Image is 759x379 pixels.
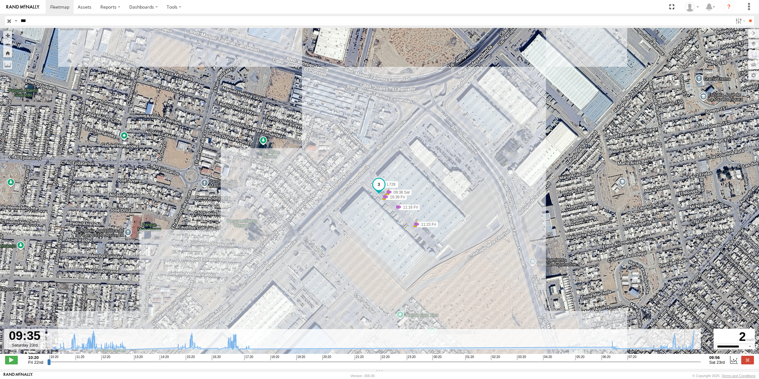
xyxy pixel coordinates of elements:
label: Close [741,356,754,364]
span: Sat 23rd Aug 2025 [709,360,725,365]
label: 11:16 Fri [399,204,420,210]
div: © Copyright 2025 - [692,374,756,378]
span: 15:20 [186,355,195,360]
div: 2 [715,330,754,344]
span: 05:20 [575,355,584,360]
span: Fri 22nd Aug 2025 [28,360,44,365]
span: 03:20 [517,355,526,360]
span: 04:20 [543,355,552,360]
span: 19:20 [296,355,305,360]
span: 00:20 [433,355,441,360]
label: Search Query [13,16,18,25]
span: 23:20 [407,355,416,360]
span: 14:20 [160,355,169,360]
button: Zoom in [3,31,12,40]
span: 07:20 [628,355,636,360]
label: 09:38 Sat [389,190,412,195]
span: 16:20 [212,355,221,360]
span: 20:20 [322,355,331,360]
span: 11:20 [76,355,84,360]
div: Roberto Garcia [683,2,701,12]
label: Map Settings [748,71,759,80]
span: 10:20 [50,355,58,360]
span: 01:20 [465,355,474,360]
a: Terms and Conditions [722,374,756,378]
span: L728 [387,182,396,187]
span: 13:20 [134,355,143,360]
label: 16:39 Fri [386,194,407,200]
button: Zoom Home [3,49,12,57]
span: 17:20 [244,355,253,360]
strong: 10:20 [28,355,44,360]
span: 21:20 [355,355,364,360]
a: Visit our Website [3,373,33,379]
span: 12:20 [101,355,110,360]
div: Version: 306.00 [351,374,375,378]
label: Measure [3,60,12,69]
label: 11:23 Fri [417,222,438,227]
span: 06:20 [601,355,610,360]
img: rand-logo.svg [6,5,39,9]
label: Search Filter Options [733,16,747,25]
span: 18:20 [270,355,279,360]
span: 22:20 [381,355,390,360]
i: ? [724,2,734,12]
span: 02:20 [491,355,500,360]
button: Zoom out [3,40,12,49]
label: Play/Stop [5,356,18,364]
strong: 09:56 [709,355,725,360]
